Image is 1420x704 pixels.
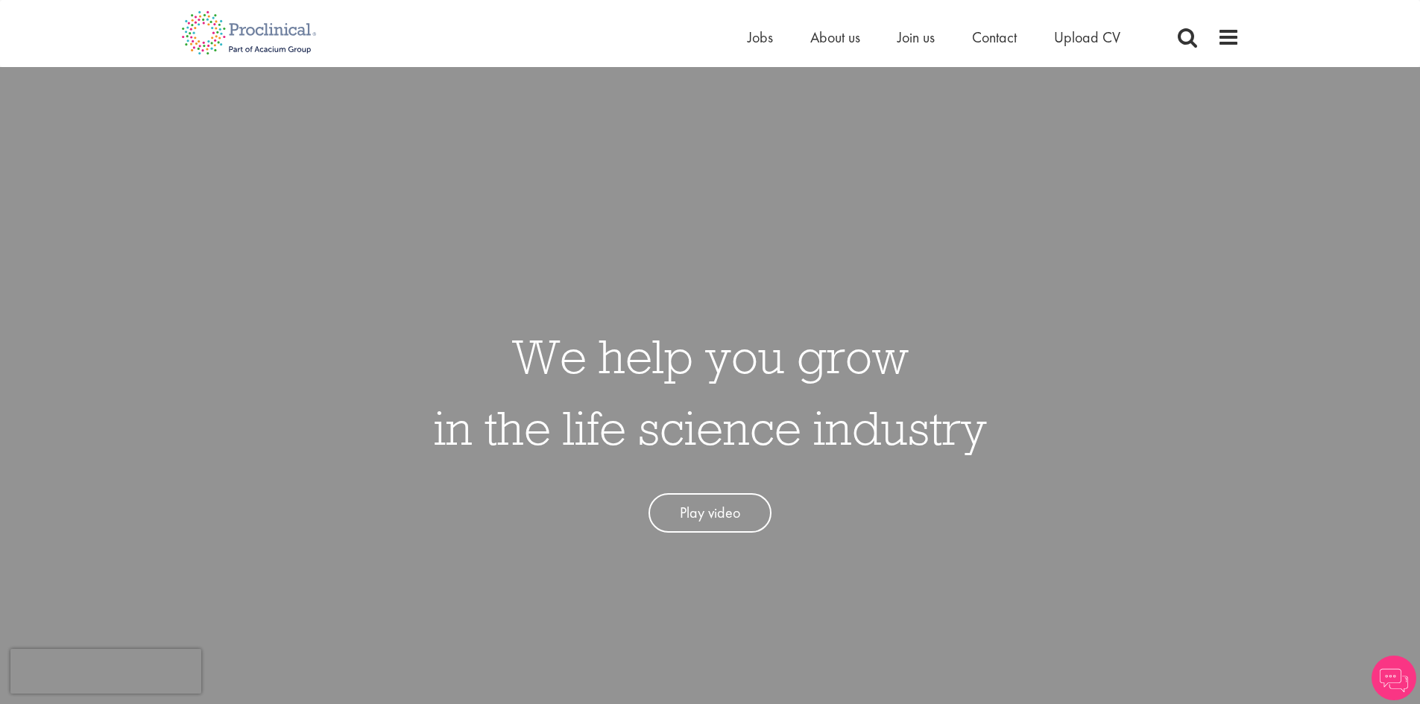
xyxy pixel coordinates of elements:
a: Play video [649,493,771,533]
a: Upload CV [1054,28,1120,47]
h1: We help you grow in the life science industry [434,320,987,463]
a: About us [810,28,860,47]
a: Contact [972,28,1017,47]
a: Jobs [748,28,773,47]
img: Chatbot [1372,656,1416,700]
a: Join us [897,28,935,47]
